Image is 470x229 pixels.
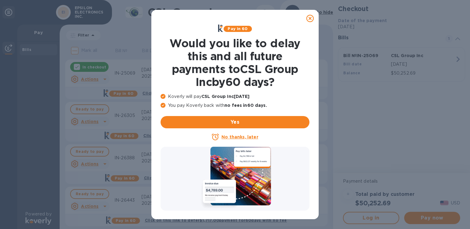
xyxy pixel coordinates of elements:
[161,93,309,100] p: Koverly will pay
[161,37,309,88] h1: Would you like to delay this and all future payments to CSL Group Inc by 60 days ?
[225,103,267,108] b: no fees in 60 days .
[161,102,309,109] p: You pay Koverly back with
[161,116,309,128] button: Yes
[165,118,305,126] span: Yes
[201,94,250,99] b: CSL Group Inc [DATE]
[221,134,258,139] u: No thanks, later
[228,26,248,31] b: Pay in 60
